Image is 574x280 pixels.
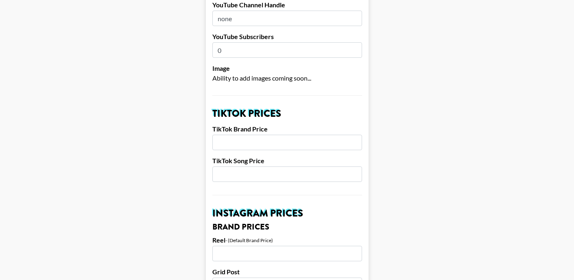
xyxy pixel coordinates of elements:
[212,268,362,276] label: Grid Post
[212,74,311,82] span: Ability to add images coming soon...
[212,208,362,218] h2: Instagram Prices
[212,157,362,165] label: TikTok Song Price
[212,1,362,9] label: YouTube Channel Handle
[225,237,273,243] div: - (Default Brand Price)
[212,109,362,118] h2: TikTok Prices
[212,236,225,244] label: Reel
[212,223,362,231] h3: Brand Prices
[212,125,362,133] label: TikTok Brand Price
[212,64,362,72] label: Image
[212,33,362,41] label: YouTube Subscribers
